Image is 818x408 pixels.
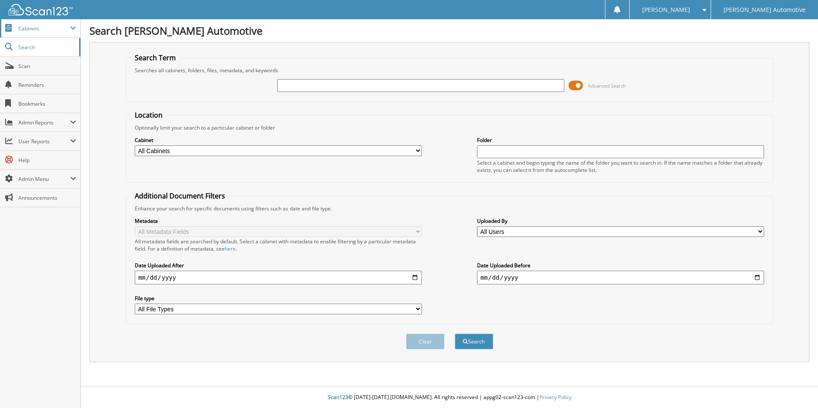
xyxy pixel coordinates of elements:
[89,24,809,38] h1: Search [PERSON_NAME] Automotive
[477,159,764,174] div: Select a cabinet and begin typing the name of the folder you want to search in. If the name match...
[18,119,70,126] span: Admin Reports
[775,367,818,408] iframe: Chat Widget
[130,53,180,62] legend: Search Term
[18,25,70,32] span: Cabinets
[18,157,76,164] span: Help
[18,100,76,107] span: Bookmarks
[328,393,348,401] span: Scan123
[477,217,764,225] label: Uploaded By
[135,217,422,225] label: Metadata
[130,191,229,201] legend: Additional Document Filters
[455,334,493,349] button: Search
[130,124,768,131] div: Optionally limit your search to a particular cabinet or folder
[9,4,73,15] img: scan123-logo-white.svg
[723,7,806,12] span: [PERSON_NAME] Automotive
[130,110,167,120] legend: Location
[135,136,422,144] label: Cabinet
[18,44,75,51] span: Search
[477,262,764,269] label: Date Uploaded Before
[130,67,768,74] div: Searches all cabinets, folders, files, metadata, and keywords
[135,262,422,269] label: Date Uploaded After
[225,245,236,252] a: here
[130,205,768,212] div: Enhance your search for specific documents using filters such as date and file type.
[539,393,572,401] a: Privacy Policy
[18,81,76,89] span: Reminders
[18,62,76,70] span: Scan
[477,136,764,144] label: Folder
[18,138,70,145] span: User Reports
[81,387,818,408] div: © [DATE]-[DATE] [DOMAIN_NAME]. All rights reserved | appg02-scan123-com |
[477,271,764,284] input: end
[642,7,690,12] span: [PERSON_NAME]
[588,83,626,89] span: Advanced Search
[135,238,422,252] div: All metadata fields are searched by default. Select a cabinet with metadata to enable filtering b...
[406,334,445,349] button: Clear
[135,271,422,284] input: start
[18,194,76,201] span: Announcements
[18,175,70,183] span: Admin Menu
[135,295,422,302] label: File type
